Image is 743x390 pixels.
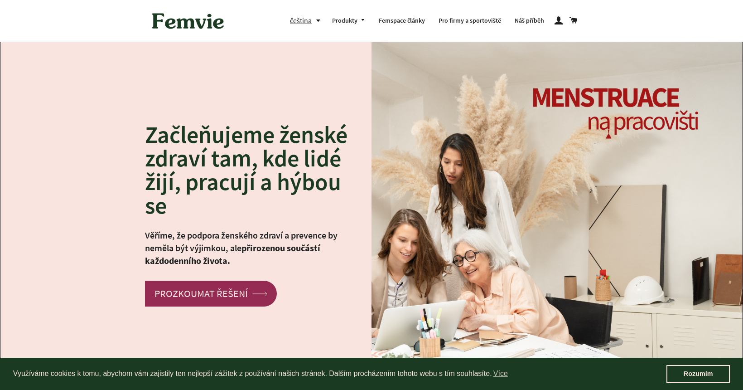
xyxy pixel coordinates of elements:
a: Náš příběh [508,9,551,33]
a: learn more about cookies [492,367,509,380]
a: Pro firmy a sportoviště [432,9,508,33]
p: Věříme, že podpora ženského zdraví a prevence by neměla být výjimkou, ale [145,229,358,267]
a: dismiss cookie message [666,365,730,383]
button: čeština [290,15,325,27]
span: Využíváme cookies k tomu, abychom vám zajistily ten nejlepší zážitek z používání našich stránek. ... [13,367,666,380]
h2: Začleňujeme ženské zdraví tam, kde lidé žijí, pracují a hýbou se [145,123,358,217]
a: Femspace články [372,9,432,33]
a: PROZKOUMAT ŘEŠENÍ [145,281,277,307]
a: Produkty [325,9,372,33]
img: Femvie [147,7,229,35]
